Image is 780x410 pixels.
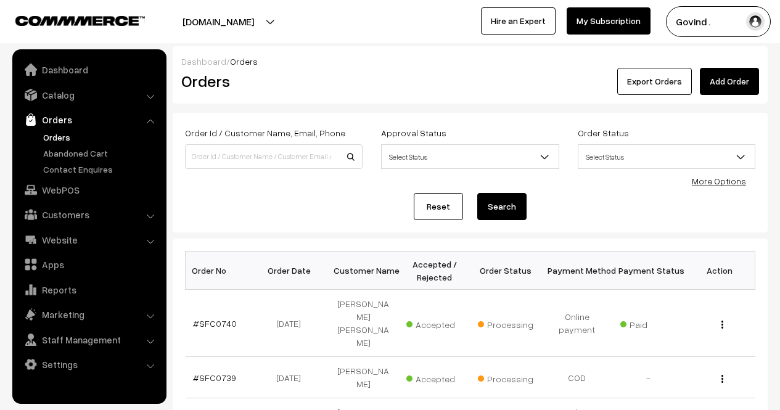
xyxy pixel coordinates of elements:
div: / [181,55,759,68]
a: Dashboard [15,59,162,81]
span: Select Status [382,146,558,168]
a: WebPOS [15,179,162,201]
a: Add Order [700,68,759,95]
span: Orders [230,56,258,67]
td: [DATE] [257,290,328,357]
a: Reports [15,279,162,301]
td: - [613,357,684,398]
span: Paid [620,315,682,331]
a: Marketing [15,303,162,326]
th: Order Status [470,252,542,290]
a: Staff Management [15,329,162,351]
img: COMMMERCE [15,16,145,25]
h2: Orders [181,72,361,91]
button: Export Orders [617,68,692,95]
button: Govind . [666,6,771,37]
a: Orders [15,109,162,131]
span: Processing [478,315,540,331]
th: Order Date [257,252,328,290]
a: Reset [414,193,463,220]
th: Customer Name [328,252,400,290]
span: Accepted [406,369,468,385]
td: [PERSON_NAME] [PERSON_NAME] [328,290,400,357]
a: More Options [692,176,746,186]
a: Orders [40,131,162,144]
img: user [746,12,765,31]
a: Abandoned Cart [40,147,162,160]
span: Select Status [578,146,755,168]
label: Approval Status [381,126,446,139]
a: Apps [15,253,162,276]
a: My Subscription [567,7,651,35]
a: Dashboard [181,56,226,67]
span: Select Status [578,144,755,169]
a: Website [15,229,162,251]
span: Select Status [381,144,559,169]
a: Contact Enquires [40,163,162,176]
td: [DATE] [257,357,328,398]
th: Order No [186,252,257,290]
span: Processing [478,369,540,385]
a: Catalog [15,84,162,106]
a: #SFC0739 [193,372,236,383]
button: Search [477,193,527,220]
button: [DOMAIN_NAME] [139,6,297,37]
th: Payment Status [613,252,684,290]
th: Accepted / Rejected [399,252,470,290]
img: Menu [721,321,723,329]
td: Online payment [541,290,613,357]
span: Accepted [406,315,468,331]
th: Action [684,252,755,290]
td: COD [541,357,613,398]
a: Hire an Expert [481,7,556,35]
label: Order Status [578,126,629,139]
a: Customers [15,203,162,226]
a: #SFC0740 [193,318,237,329]
label: Order Id / Customer Name, Email, Phone [185,126,345,139]
input: Order Id / Customer Name / Customer Email / Customer Phone [185,144,363,169]
a: Settings [15,353,162,375]
a: COMMMERCE [15,12,123,27]
th: Payment Method [541,252,613,290]
td: [PERSON_NAME] [328,357,400,398]
img: Menu [721,375,723,383]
